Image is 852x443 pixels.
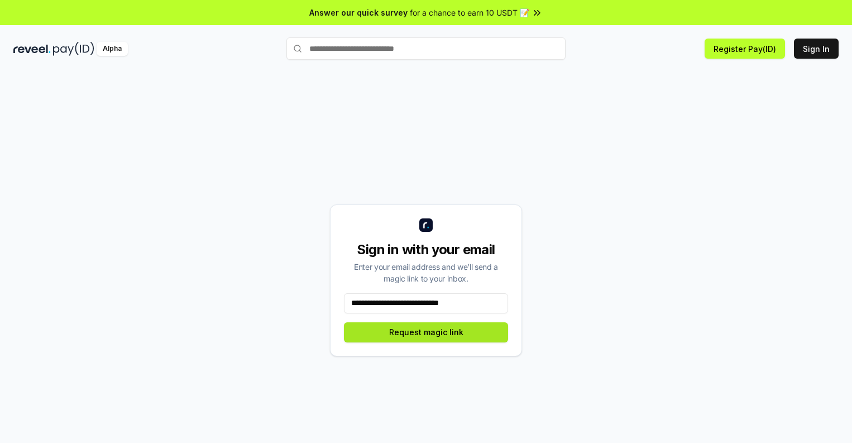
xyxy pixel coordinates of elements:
span: for a chance to earn 10 USDT 📝 [410,7,529,18]
div: Enter your email address and we’ll send a magic link to your inbox. [344,261,508,284]
div: Alpha [97,42,128,56]
span: Answer our quick survey [309,7,408,18]
button: Request magic link [344,322,508,342]
div: Sign in with your email [344,241,508,259]
button: Sign In [794,39,839,59]
button: Register Pay(ID) [705,39,785,59]
img: logo_small [419,218,433,232]
img: pay_id [53,42,94,56]
img: reveel_dark [13,42,51,56]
